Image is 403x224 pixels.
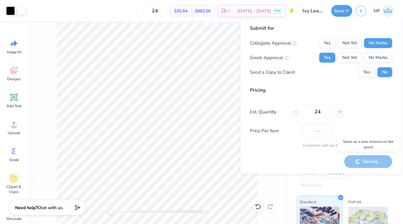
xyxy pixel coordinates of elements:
input: – – [302,105,332,119]
span: Designs [7,77,21,81]
span: Clipart & logos [4,184,24,194]
img: Mia Fredrick [382,5,394,17]
input: – – [143,5,167,16]
strong: Need help? [15,205,37,211]
span: Puff Ink [348,199,361,205]
button: Yes [319,53,335,63]
button: Save [331,5,352,17]
div: Rhinestones [297,181,327,190]
span: $35.94 [174,8,187,14]
span: Decorate [6,216,21,221]
span: [DATE] - [DATE] [238,8,271,14]
button: Yes [319,38,335,48]
div: Greek Approval [250,54,289,61]
span: MF [374,7,380,15]
div: Pricing [250,86,392,94]
span: $862.56 [195,8,211,14]
a: MF [371,5,397,17]
button: No Marks [364,38,392,48]
div: Accessibility label [108,209,114,215]
label: Price Per Item [250,127,298,134]
label: Est. Quantity [250,108,287,116]
span: Add Text [6,103,21,108]
div: Submit for [250,24,392,32]
span: Standard [300,199,316,205]
span: Greek [9,157,19,162]
span: Free [275,9,281,13]
input: Untitled Design [298,5,328,17]
span: Upload [8,130,20,135]
span: Image AI [7,50,21,55]
button: No [377,67,392,77]
span: Chat with us. [37,205,63,211]
button: Not Yet [338,53,362,63]
button: Yes [359,67,375,77]
div: Saves as a new revision on the proof [337,137,399,152]
button: Not Yet [338,38,362,48]
div: Send a Copy to Client [250,69,295,76]
button: No Marks [364,53,392,63]
div: Collegiate Approval [250,40,297,47]
div: Customers will see this price on HQ. [250,143,392,148]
